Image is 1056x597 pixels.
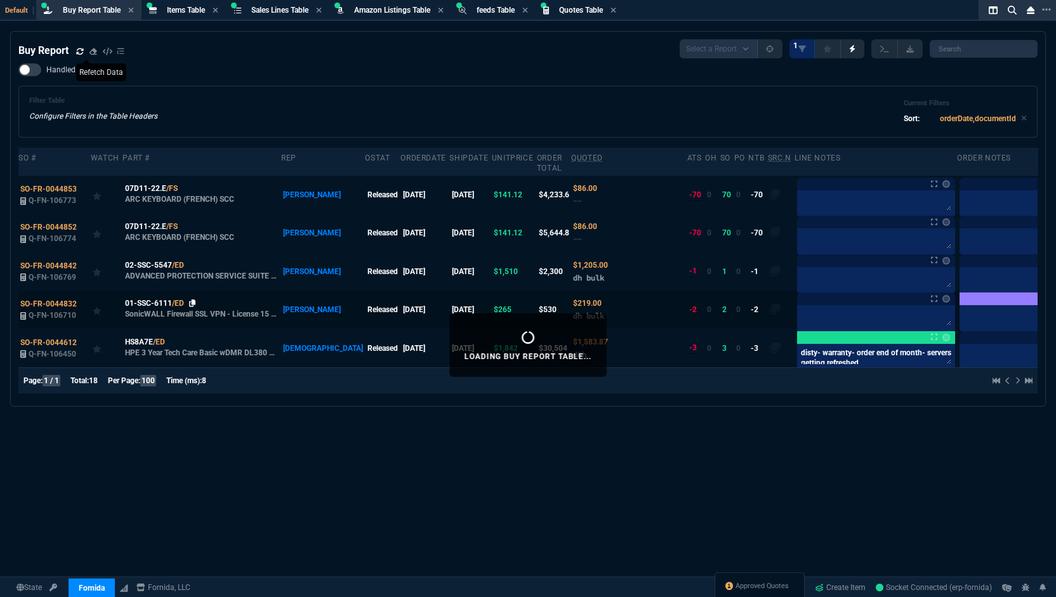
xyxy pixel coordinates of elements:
[795,153,840,163] div: Line Notes
[400,214,449,252] td: [DATE]
[768,154,791,162] abbr: Quote Sourcing Notes
[122,153,150,163] div: Part #
[23,376,43,385] span: Page:
[687,153,702,163] div: ATS
[125,194,234,204] p: ARC KEYBOARD (FRENCH) SCC
[957,153,1011,163] div: Order Notes
[748,329,767,367] td: -3
[571,154,603,162] abbr: Quoted Cost and Sourcing Notes
[122,291,281,329] td: SonicWALL Firewall SSL VPN - License 15 User
[125,232,234,242] p: ARC KEYBOARD (FRENCH) SCC
[930,40,1038,58] input: Search
[736,267,741,276] span: 0
[492,214,537,252] td: $141.12
[810,578,871,597] a: Create Item
[93,301,121,318] div: Add to Watchlist
[610,6,616,16] nx-icon: Close Tab
[707,305,711,314] span: 0
[876,583,992,592] span: Socket Connected (erp-fornida)
[93,339,121,357] div: Add to Watchlist
[492,176,537,214] td: $141.12
[125,183,166,194] span: 07D11-22.E
[438,6,444,16] nx-icon: Close Tab
[108,376,140,385] span: Per Page:
[522,6,528,16] nx-icon: Close Tab
[449,176,491,214] td: [DATE]
[166,376,202,385] span: Time (ms):
[720,153,730,163] div: SO
[400,153,445,163] div: OrderDate
[559,6,603,15] span: Quotes Table
[20,223,77,232] span: SO-FR-0044852
[689,304,697,316] div: -2
[281,176,365,214] td: [PERSON_NAME]
[172,298,184,309] a: /ED
[125,271,279,281] p: ADVANCED PROTECTION SERVICE SUITE FOR TZ670 1YR
[449,253,491,291] td: [DATE]
[748,153,764,163] div: NTB
[29,96,157,105] h6: Filter Table
[537,153,568,173] div: Order Total
[573,222,597,231] span: Quoted Cost
[251,6,308,15] span: Sales Lines Table
[91,153,119,163] div: Watch
[940,114,1016,123] code: orderDate,documentId
[281,214,365,252] td: [PERSON_NAME]
[537,291,571,329] td: $530
[125,336,153,348] span: HS8A7E
[734,153,745,163] div: PO
[449,214,491,252] td: [DATE]
[707,267,711,276] span: 0
[365,176,400,214] td: Released
[904,113,920,124] p: Sort:
[20,299,77,308] span: SO-FR-0044832
[29,110,157,122] p: Configure Filters in the Table Headers
[400,329,449,367] td: [DATE]
[20,185,77,194] span: SO-FR-0044853
[720,214,734,252] td: 70
[122,253,281,291] td: ADVANCED PROTECTION SERVICE SUITE FOR TZ670 1YR
[736,344,741,353] span: 0
[166,183,178,194] a: /FS
[492,153,533,163] div: unitPrice
[202,376,206,385] span: 8
[29,311,76,320] span: Q-FN-106710
[707,228,711,237] span: 0
[707,190,711,199] span: 0
[140,375,156,386] span: 100
[167,6,205,15] span: Items Table
[5,6,34,15] span: Default
[29,234,76,243] span: Q-FN-106774
[904,99,1027,108] h6: Current Filters
[365,291,400,329] td: Released
[736,228,741,237] span: 0
[573,184,597,193] span: Quoted Cost
[689,227,701,239] div: -70
[125,259,172,271] span: 02-SSC-5547
[93,263,121,280] div: Add to Watchlist
[720,291,734,329] td: 2
[70,376,89,385] span: Total:
[748,291,767,329] td: -2
[537,214,571,252] td: $5,644.8
[736,581,789,591] span: Approved Quotes
[29,273,76,282] span: Q-FN-106769
[720,329,734,367] td: 3
[125,348,279,358] p: HPE 3 Year Tech Care Basic wDMR DL380 Gen10 Service
[449,291,491,329] td: [DATE]
[133,582,194,593] a: msbcCompanyName
[537,253,571,291] td: $2,300
[689,342,697,354] div: -3
[365,214,400,252] td: Released
[720,176,734,214] td: 70
[125,221,166,232] span: 07D11-22.E
[93,224,121,242] div: Add to Watchlist
[43,375,60,386] span: 1 / 1
[573,261,608,270] span: Quoted Cost
[281,291,365,329] td: [PERSON_NAME]
[281,329,365,367] td: [DEMOGRAPHIC_DATA]
[573,234,582,244] span: --
[153,336,165,348] a: /ED
[748,253,767,291] td: -1
[400,291,449,329] td: [DATE]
